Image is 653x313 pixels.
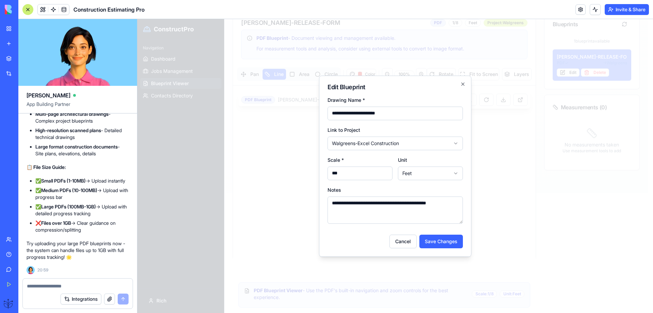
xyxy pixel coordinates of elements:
strong: Multi-page architectural drawings [35,111,108,117]
span: Construction Estimating Pro [73,5,145,14]
strong: High-resolution scanned plans [35,127,101,133]
span: 20:59 [37,267,48,273]
strong: Files over 1GB [41,220,71,226]
span: [PERSON_NAME] [27,91,70,99]
button: Save Changes [282,216,325,229]
strong: Small PDFs (1-10MB) [41,178,86,184]
button: Invite & Share [605,4,649,15]
button: Cancel [252,216,279,229]
label: Drawing Name * [190,78,228,84]
p: Try uploading your large PDF blueprints now - the system can handle files up to 1GB with full pro... [27,240,129,261]
button: Integrations [61,294,101,304]
strong: Large format construction documents [35,144,118,150]
label: Notes [190,168,204,174]
strong: 📋 File Size Guide: [27,164,66,170]
li: ✅ → Upload with progress bar [35,187,129,201]
label: Unit [261,138,270,144]
img: ACg8ocJXc4biGNmL-6_84M9niqKohncbsBQNEji79DO8k46BE60Re2nP=s96-c [3,298,14,309]
strong: Large PDFs (100MB-1GB) [41,204,96,209]
strong: Medium PDFs (10-100MB) [41,187,97,193]
label: Scale * [190,138,206,144]
li: - Site plans, elevations, details [35,143,129,157]
li: ✅ → Upload with detailed progress tracking [35,203,129,217]
label: Link to Project [190,108,223,114]
li: - Complex project blueprints [35,111,129,124]
li: - Detailed technical drawings [35,127,129,141]
h2: Edit Blueprint [190,65,325,71]
iframe: To enrich screen reader interactions, please activate Accessibility in Grammarly extension settings [137,19,653,313]
img: Ella_00000_wcx2te.png [27,266,35,274]
li: ❌ → Clear guidance on compression/splitting [35,220,129,233]
li: ✅ → Upload instantly [35,177,129,184]
img: logo [5,5,47,14]
span: App Building Partner [27,101,129,113]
